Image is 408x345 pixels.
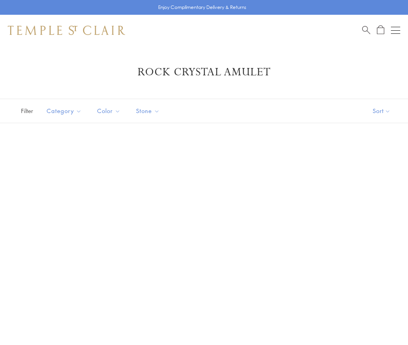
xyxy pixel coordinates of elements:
[93,106,126,116] span: Color
[91,102,126,120] button: Color
[391,26,400,35] button: Open navigation
[158,3,246,11] p: Enjoy Complimentary Delivery & Returns
[130,102,166,120] button: Stone
[8,26,125,35] img: Temple St. Clair
[377,25,384,35] a: Open Shopping Bag
[43,106,87,116] span: Category
[355,99,408,123] button: Show sort by
[132,106,166,116] span: Stone
[19,65,389,79] h1: Rock Crystal Amulet
[41,102,87,120] button: Category
[362,25,370,35] a: Search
